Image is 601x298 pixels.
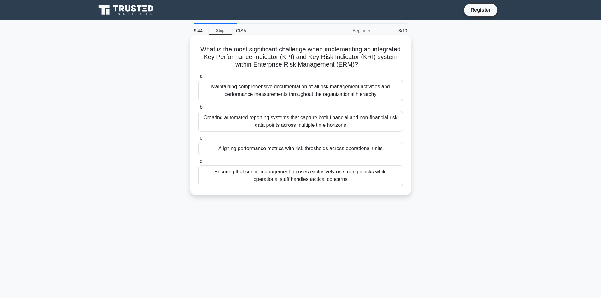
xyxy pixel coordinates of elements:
[319,24,374,37] div: Beginner
[190,24,209,37] div: 9:44
[198,80,403,101] div: Maintaining comprehensive documentation of all risk management activities and performance measure...
[198,45,404,69] h5: What is the most significant challenge when implementing an integrated Key Performance Indicator ...
[198,142,403,155] div: Aligning performance metrics with risk thresholds across operational units
[209,27,232,35] a: Stop
[200,135,203,141] span: c.
[200,104,204,110] span: b.
[200,73,204,79] span: a.
[198,111,403,132] div: Creating automated reporting systems that capture both financial and non-financial risk data poin...
[374,24,411,37] div: 3/10
[467,6,494,14] a: Register
[200,159,204,164] span: d.
[198,165,403,186] div: Ensuring that senior management focuses exclusively on strategic risks while operational staff ha...
[232,24,319,37] div: CISA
